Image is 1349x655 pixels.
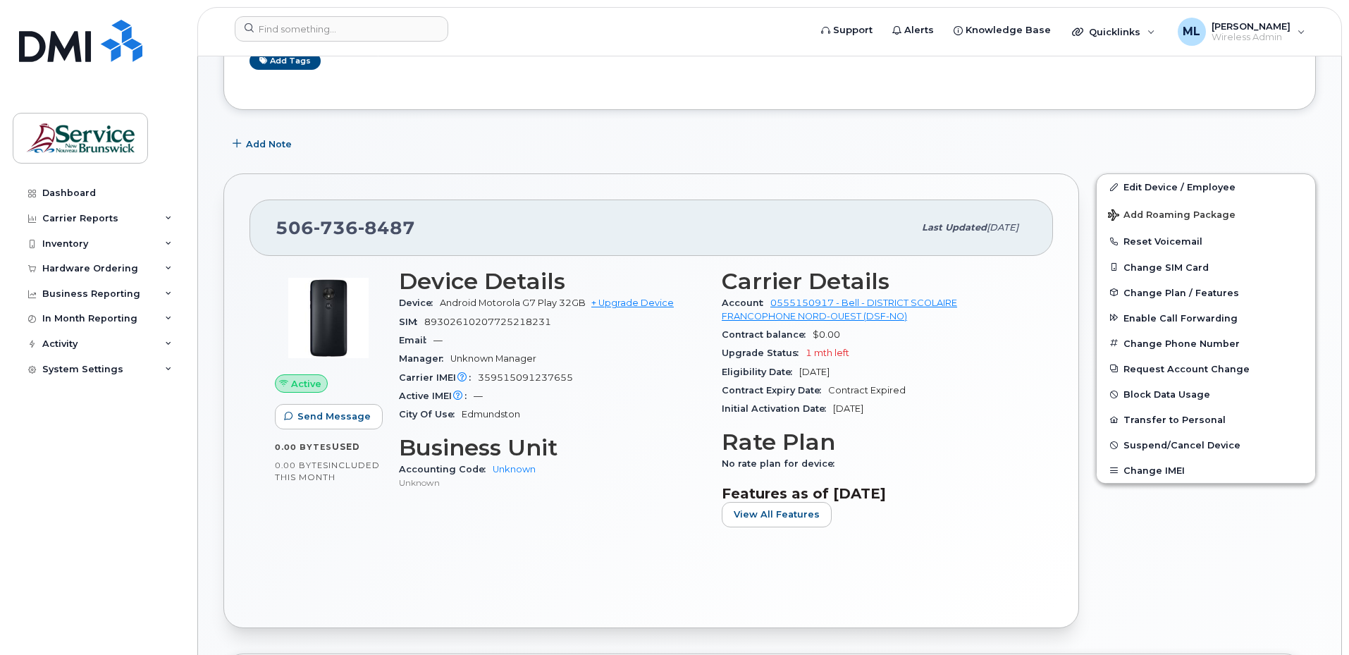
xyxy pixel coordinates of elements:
span: Support [833,23,873,37]
span: 1 mth left [806,348,849,358]
p: Unknown [399,477,705,489]
span: Last updated [922,222,987,233]
span: [DATE] [833,403,863,414]
span: Accounting Code [399,464,493,475]
span: Device [399,298,440,308]
span: Change Plan / Features [1123,287,1239,298]
span: Active [291,377,321,391]
button: Transfer to Personal [1097,407,1315,432]
span: included this month [275,460,380,483]
span: 506 [276,217,415,238]
span: Carrier IMEI [399,372,478,383]
button: Block Data Usage [1097,381,1315,407]
span: View All Features [734,508,820,521]
span: Android Motorola G7 Play 32GB [440,298,586,308]
span: 0.00 Bytes [275,442,332,452]
span: Wireless Admin [1212,32,1291,43]
span: Add Note [246,137,292,151]
button: Request Account Change [1097,356,1315,381]
span: — [474,391,483,401]
span: City Of Use [399,409,462,420]
a: Unknown [493,464,536,475]
span: [DATE] [987,222,1018,233]
span: Alerts [904,23,934,37]
a: Edit Device / Employee [1097,174,1315,200]
a: + Upgrade Device [591,298,674,308]
span: Contract balance [722,329,813,340]
span: Contract Expired [828,385,906,396]
span: No rate plan for device [722,458,842,469]
span: Knowledge Base [966,23,1051,37]
span: [PERSON_NAME] [1212,20,1291,32]
a: 0555150917 - Bell - DISTRICT SCOLAIRE FRANCOPHONE NORD-OUEST (DSF-NO) [722,298,957,321]
a: Add tags [250,52,321,70]
input: Find something... [235,16,448,42]
span: 89302610207725218231 [424,317,551,327]
span: Contract Expiry Date [722,385,828,396]
button: Change SIM Card [1097,255,1315,280]
div: Marc-Andre Laforge [1168,18,1315,46]
h3: Device Details [399,269,705,294]
span: SIM [399,317,424,327]
h3: Business Unit [399,435,705,460]
span: ML [1183,23,1200,40]
span: Edmundston [462,409,520,420]
span: Send Message [297,410,371,423]
button: View All Features [722,502,832,527]
span: Quicklinks [1089,26,1140,37]
span: used [332,441,360,452]
button: Add Roaming Package [1097,200,1315,228]
h3: Features as of [DATE] [722,485,1028,502]
a: Support [811,16,882,44]
span: Eligibility Date [722,367,799,377]
span: [DATE] [799,367,830,377]
span: 359515091237655 [478,372,573,383]
a: Alerts [882,16,944,44]
span: Suspend/Cancel Device [1123,440,1240,451]
button: Add Note [223,131,304,157]
span: 0.00 Bytes [275,460,328,470]
h3: Rate Plan [722,429,1028,455]
span: Add Roaming Package [1108,209,1236,223]
span: Manager [399,353,450,364]
span: 8487 [358,217,415,238]
button: Suspend/Cancel Device [1097,432,1315,458]
span: Initial Activation Date [722,403,833,414]
span: Email [399,335,433,345]
div: Quicklinks [1062,18,1165,46]
span: 736 [314,217,358,238]
a: Knowledge Base [944,16,1061,44]
span: Enable Call Forwarding [1123,312,1238,323]
h3: Carrier Details [722,269,1028,294]
button: Reset Voicemail [1097,228,1315,254]
span: $0.00 [813,329,840,340]
button: Send Message [275,404,383,429]
img: image20231002-3703462-10h5a6q.jpeg [286,276,371,360]
span: Upgrade Status [722,348,806,358]
button: Change Phone Number [1097,331,1315,356]
button: Enable Call Forwarding [1097,305,1315,331]
span: Unknown Manager [450,353,536,364]
button: Change IMEI [1097,458,1315,483]
button: Change Plan / Features [1097,280,1315,305]
span: Active IMEI [399,391,474,401]
span: Account [722,298,770,308]
span: — [433,335,443,345]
